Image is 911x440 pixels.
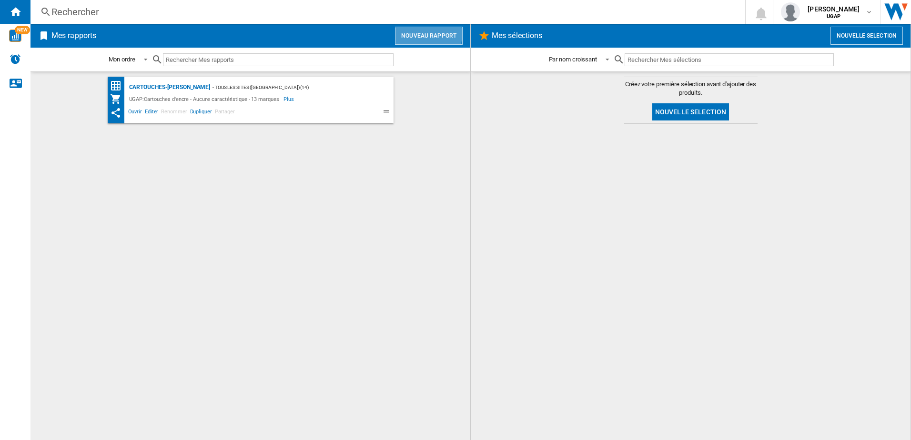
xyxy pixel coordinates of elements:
input: Rechercher Mes rapports [163,53,394,66]
span: Editer [143,107,160,119]
h2: Mes sélections [490,27,544,45]
button: Nouvelle selection [830,27,903,45]
img: profile.jpg [781,2,800,21]
span: Plus [283,93,295,105]
img: wise-card.svg [9,30,21,42]
span: Dupliquer [189,107,213,119]
span: Ouvrir [127,107,143,119]
button: Nouvelle selection [652,103,729,120]
div: Matrice des prix [110,80,127,92]
h2: Mes rapports [50,27,98,45]
img: alerts-logo.svg [10,53,21,65]
b: UGAP [827,13,841,20]
input: Rechercher Mes sélections [625,53,834,66]
div: Cartouches-[PERSON_NAME] [127,81,211,93]
div: UGAP:Cartouches d'encre - Aucune caractéristique - 13 marques [127,93,284,105]
div: - Tous les sites ([GEOGRAPHIC_DATA]) (14) [210,81,374,93]
button: Nouveau rapport [395,27,463,45]
div: Par nom croissant [549,56,597,63]
span: Créez votre première sélection avant d'ajouter des produits. [624,80,758,97]
span: Renommer [160,107,188,119]
div: Mon assortiment [110,93,127,105]
div: Rechercher [51,5,720,19]
span: Partager [213,107,236,119]
div: Mon ordre [109,56,135,63]
span: NEW [15,26,30,34]
span: [PERSON_NAME] [808,4,860,14]
ng-md-icon: Ce rapport a été partagé avec vous [110,107,121,119]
